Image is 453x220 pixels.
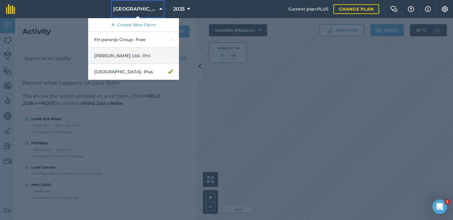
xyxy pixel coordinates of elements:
[288,6,329,12] span: Current plan : PLUS
[88,32,179,48] a: FH parsnip Group- Free
[113,5,157,13] span: [GEOGRAPHIC_DATA]
[432,199,447,214] iframe: Intercom live chat
[88,48,179,64] a: [PERSON_NAME] Ltd.- Pro
[425,5,431,13] img: svg+xml;base64,PHN2ZyB4bWxucz0iaHR0cDovL3d3dy53My5vcmcvMjAwMC9zdmciIHdpZHRoPSIxNyIgaGVpZ2h0PSIxNy...
[390,6,398,12] img: Two speech bubbles overlapping with the left bubble in the forefront
[333,4,379,14] a: Change plan
[441,6,448,12] img: A cog icon
[88,18,179,32] a: Create New Farm
[6,4,15,14] img: fieldmargin Logo
[173,5,185,13] span: 2025
[445,199,450,204] span: 1
[88,64,179,80] a: [GEOGRAPHIC_DATA]- Plus
[407,6,415,12] img: A question mark icon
